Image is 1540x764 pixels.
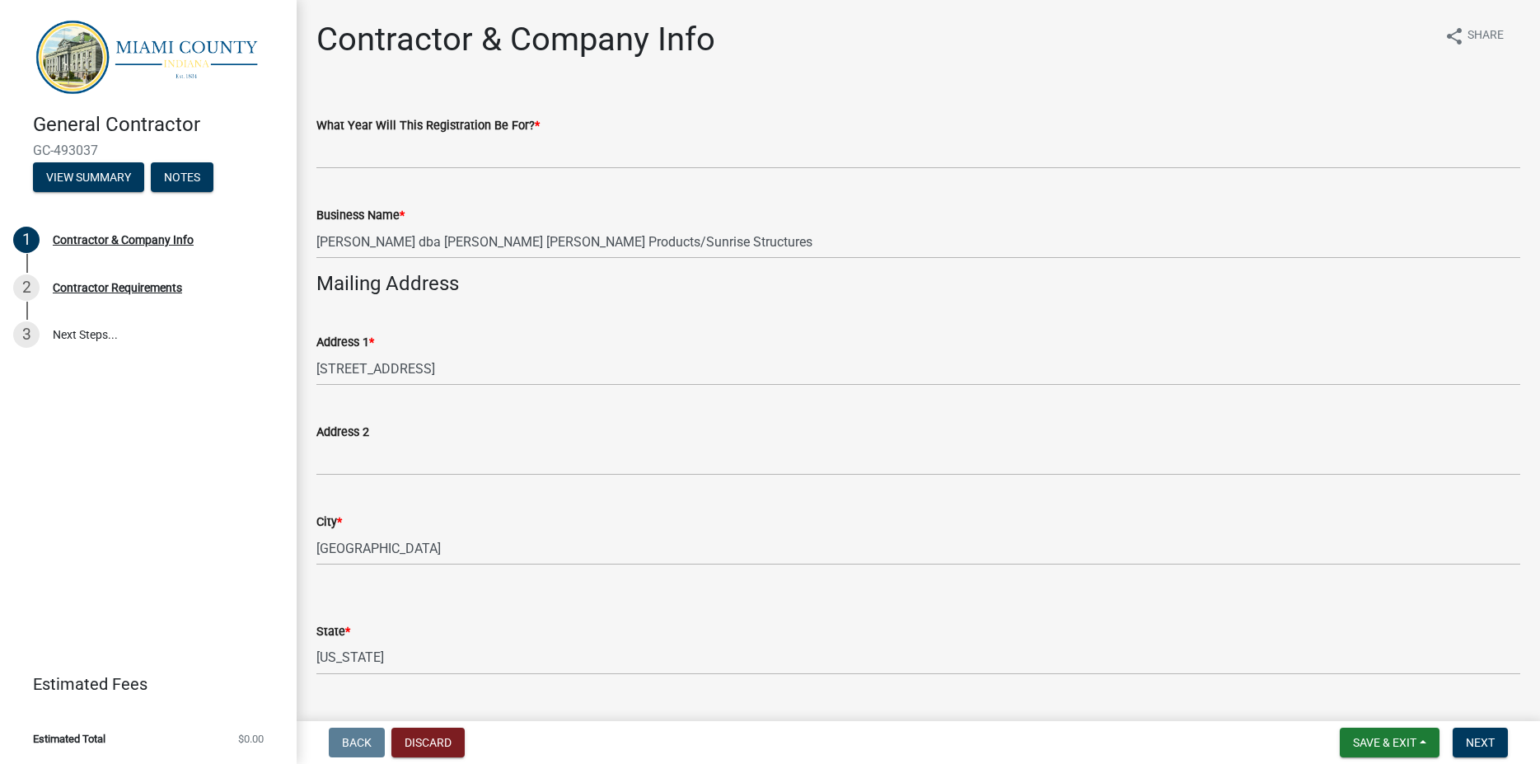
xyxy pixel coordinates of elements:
wm-modal-confirm: Summary [33,172,144,185]
button: Next [1453,728,1508,757]
wm-modal-confirm: Notes [151,172,213,185]
label: City [316,517,342,528]
div: 3 [13,321,40,348]
button: Notes [151,162,213,192]
i: share [1444,26,1464,46]
span: Save & Exit [1353,736,1416,749]
div: Contractor Requirements [53,282,182,293]
label: State [316,626,350,638]
span: Share [1467,26,1504,46]
span: Back [342,736,372,749]
div: Contractor & Company Info [53,234,194,246]
a: Estimated Fees [13,668,270,701]
span: Estimated Total [33,734,105,744]
span: Next [1466,736,1495,749]
div: 2 [13,274,40,301]
button: Save & Exit [1340,728,1439,757]
button: View Summary [33,162,144,192]
span: $0.00 [238,734,264,744]
label: Address 1 [316,337,374,349]
img: Miami County, Indiana [33,17,270,96]
button: Back [329,728,385,757]
label: Business Name [316,210,405,222]
div: 1 [13,227,40,253]
button: shareShare [1431,20,1517,52]
h4: Mailing Address [316,272,1520,296]
h4: General Contractor [33,113,283,137]
label: Address 2 [316,427,369,438]
label: What Year Will This Registration Be For? [316,120,540,132]
h1: Contractor & Company Info [316,20,715,59]
button: Discard [391,728,465,757]
span: GC-493037 [33,143,264,158]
